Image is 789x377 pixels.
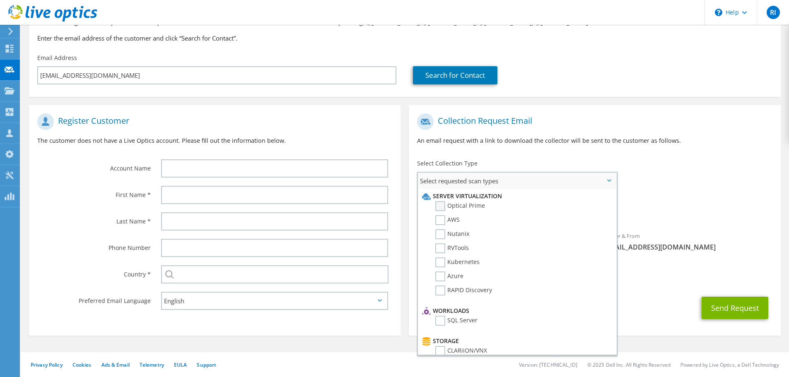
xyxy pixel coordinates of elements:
[417,113,768,130] h1: Collection Request Email
[174,361,187,368] a: EULA
[435,215,460,225] label: AWS
[37,186,151,199] label: First Name *
[519,361,577,368] li: Version: [TECHNICAL_ID]
[31,361,63,368] a: Privacy Policy
[417,136,772,145] p: An email request with a link to download the collector will be sent to the customer as follows.
[417,159,478,168] label: Select Collection Type
[413,66,497,84] a: Search for Contact
[37,54,77,62] label: Email Address
[435,243,469,253] label: RVTools
[420,191,612,201] li: Server Virtualization
[595,227,781,256] div: Sender & From
[435,201,485,211] label: Optical Prime
[409,227,595,256] div: To
[702,297,768,319] button: Send Request
[435,286,492,295] label: RAPID Discovery
[435,316,478,326] label: SQL Server
[37,239,151,252] label: Phone Number
[197,361,216,368] a: Support
[603,243,772,252] span: [EMAIL_ADDRESS][DOMAIN_NAME]
[435,257,480,267] label: Kubernetes
[37,34,772,43] h3: Enter the email address of the customer and click “Search for Contact”.
[37,265,151,279] label: Country *
[409,260,780,288] div: CC & Reply To
[587,361,671,368] li: © 2025 Dell Inc. All Rights Reserved
[37,292,151,305] label: Preferred Email Language
[72,361,92,368] a: Cookies
[37,159,151,173] label: Account Name
[680,361,779,368] li: Powered by Live Optics, a Dell Technology
[418,173,616,189] span: Select requested scan types
[435,346,487,356] label: CLARiiON/VNX
[37,113,388,130] h1: Register Customer
[101,361,130,368] a: Ads & Email
[767,6,780,19] span: RI
[37,136,392,145] p: The customer does not have a Live Optics account. Please fill out the information below.
[140,361,164,368] a: Telemetry
[715,9,722,16] svg: \n
[409,192,780,223] div: Requested Collections
[420,306,612,316] li: Workloads
[420,336,612,346] li: Storage
[37,212,151,226] label: Last Name *
[435,271,463,281] label: Azure
[435,229,469,239] label: Nutanix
